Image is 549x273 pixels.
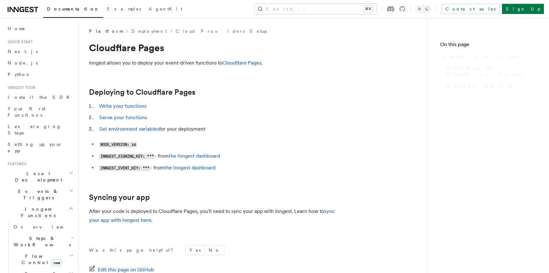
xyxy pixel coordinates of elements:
[5,23,75,34] a: Home
[11,235,71,248] span: Steps & Workflows
[164,165,215,171] a: the Inngest dashboard
[5,103,75,121] a: Your first Functions
[502,4,544,14] a: Sign Up
[89,28,123,34] span: Platform
[222,60,261,66] a: Cloudflare Pages
[8,25,25,32] span: Home
[444,62,536,80] a: Deploying to Cloudflare Pages
[8,72,31,77] span: Python
[99,126,159,132] a: Set environment variables
[99,103,146,109] a: Write your functions
[446,83,512,89] span: Syncing your app
[89,88,195,97] a: Deploying to Cloudflare Pages
[8,106,45,118] span: Your first Functions
[440,51,536,62] a: Cloudflare Pages
[5,168,75,186] button: Local Development
[443,53,518,60] span: Cloudflare Pages
[11,253,70,266] span: Flow Control
[8,142,62,153] span: Setting up your app
[8,124,61,135] span: Leveraging Steps
[5,206,69,219] span: Inngest Functions
[5,188,69,201] span: Events & Triggers
[8,60,38,65] span: Node.js
[89,42,343,53] h1: Cloudflare Pages
[14,224,79,229] span: Overview
[5,161,26,167] span: Features
[103,2,145,17] a: Examples
[97,125,343,133] li: for your deployment
[11,221,75,233] a: Overview
[5,139,75,156] a: Setting up your app
[97,163,343,173] li: - from
[132,28,167,34] a: Deployment
[186,245,205,255] button: Yes
[51,259,62,266] span: new
[441,4,499,14] a: Contact sales
[89,193,150,202] a: Syncing your app
[107,6,141,11] span: Examples
[8,49,38,54] span: Next.js
[99,166,150,171] code: INNGEST_EVENT_KEY: ***
[5,39,33,44] span: Quick start
[89,247,178,253] p: Was this page helpful?
[11,233,75,250] button: Steps & Workflows
[11,250,75,268] button: Flow Controlnew
[5,85,36,90] span: Inngest tour
[446,65,536,78] span: Deploying to Cloudflare Pages
[5,46,75,57] a: Next.js
[5,170,69,183] span: Local Development
[5,121,75,139] a: Leveraging Steps
[5,69,75,80] a: Python
[149,6,182,11] span: AgentKit
[364,6,373,12] kbd: ⌘K
[145,2,186,17] a: AgentKit
[440,41,536,51] h4: On this page
[176,28,267,34] a: Cloud Providers Setup
[89,207,343,225] p: After your code is deployed to Cloudflare Pages, you'll need to sync your app with Inngest. Learn...
[97,152,343,161] li: - from
[89,58,343,67] p: Inngest allows you to deploy your event-driven functions to .
[99,142,137,147] code: NODE_VERSION: 16
[47,6,99,11] span: Documentation
[43,2,103,18] a: Documentation
[254,4,376,14] button: Search...⌘K
[169,153,220,159] a: the Inngest dashboard
[444,80,536,92] a: Syncing your app
[5,57,75,69] a: Node.js
[5,92,75,103] a: Install the SDK
[99,114,147,120] a: Serve your functions
[5,186,75,203] button: Events & Triggers
[205,245,224,255] button: No
[99,154,155,159] code: INNGEST_SIGNING_KEY: ***
[416,5,431,13] button: Toggle dark mode
[8,95,73,100] span: Install the SDK
[5,203,75,221] button: Inngest Functions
